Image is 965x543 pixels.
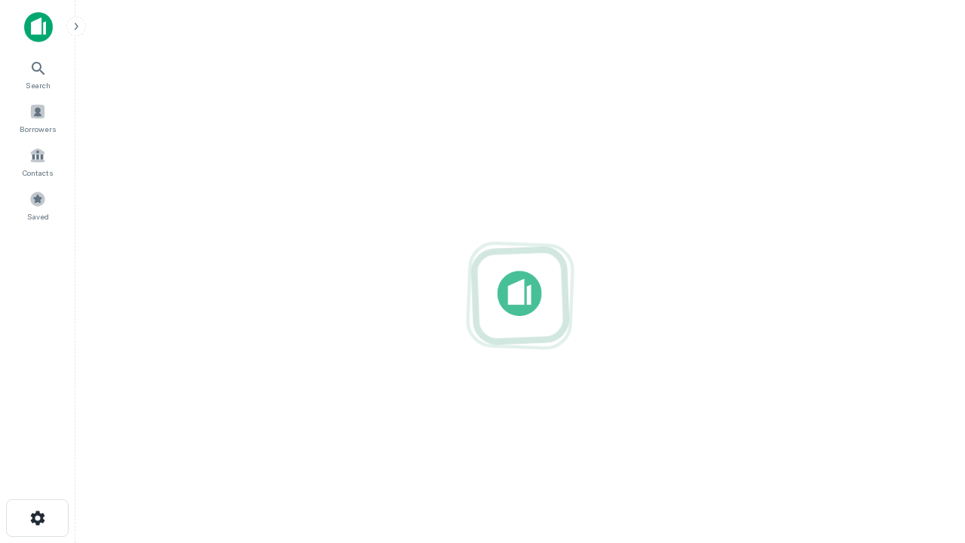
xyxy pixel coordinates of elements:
a: Saved [5,185,71,225]
a: Search [5,54,71,94]
img: capitalize-icon.png [24,12,53,42]
a: Contacts [5,141,71,182]
span: Search [26,79,51,91]
span: Saved [27,210,49,222]
span: Contacts [23,167,53,179]
a: Borrowers [5,97,71,138]
span: Borrowers [20,123,56,135]
iframe: Chat Widget [890,422,965,495]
